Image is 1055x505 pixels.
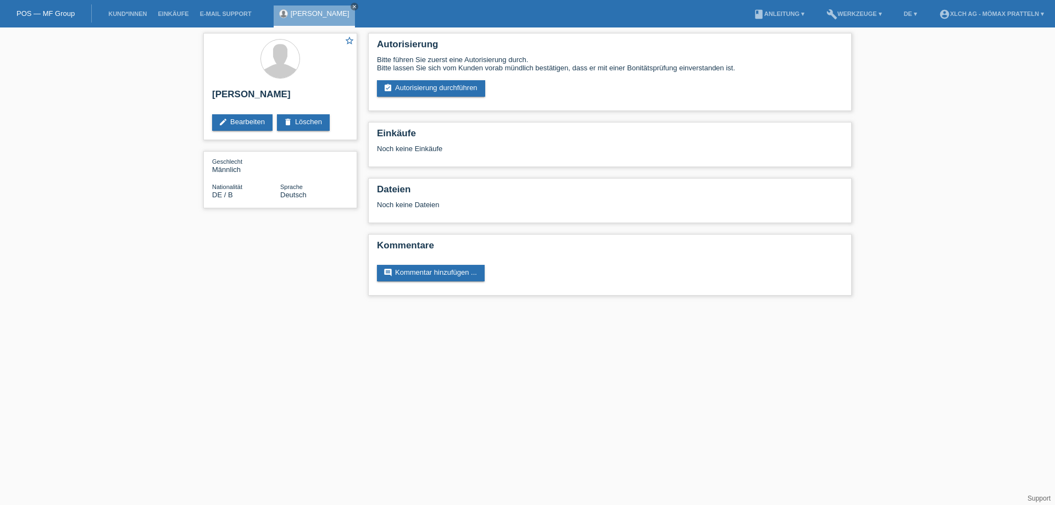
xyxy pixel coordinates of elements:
i: edit [219,118,227,126]
h2: Autorisierung [377,39,843,56]
a: commentKommentar hinzufügen ... [377,265,485,281]
i: build [826,9,837,20]
i: comment [384,268,392,277]
i: account_circle [939,9,950,20]
a: [PERSON_NAME] [291,9,349,18]
i: star_border [345,36,354,46]
a: star_border [345,36,354,47]
a: editBearbeiten [212,114,273,131]
a: Kund*innen [103,10,152,17]
i: delete [284,118,292,126]
h2: Einkäufe [377,128,843,145]
a: buildWerkzeuge ▾ [821,10,887,17]
a: account_circleXLCH AG - Mömax Pratteln ▾ [934,10,1050,17]
a: Support [1028,495,1051,502]
a: POS — MF Group [16,9,75,18]
div: Noch keine Dateien [377,201,713,209]
h2: Dateien [377,184,843,201]
a: E-Mail Support [195,10,257,17]
a: bookAnleitung ▾ [748,10,810,17]
div: Noch keine Einkäufe [377,145,843,161]
a: assignment_turned_inAutorisierung durchführen [377,80,485,97]
h2: [PERSON_NAME] [212,89,348,106]
i: assignment_turned_in [384,84,392,92]
span: Deutsch [280,191,307,199]
span: Sprache [280,184,303,190]
i: book [753,9,764,20]
span: Deutschland / B / 04.01.2023 [212,191,233,199]
a: Einkäufe [152,10,194,17]
a: deleteLöschen [277,114,330,131]
a: close [351,3,358,10]
span: Nationalität [212,184,242,190]
div: Bitte führen Sie zuerst eine Autorisierung durch. Bitte lassen Sie sich vom Kunden vorab mündlich... [377,56,843,72]
i: close [352,4,357,9]
span: Geschlecht [212,158,242,165]
a: DE ▾ [898,10,923,17]
div: Männlich [212,157,280,174]
h2: Kommentare [377,240,843,257]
